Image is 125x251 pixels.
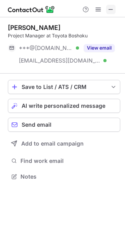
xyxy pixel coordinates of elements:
[22,103,105,109] span: AI write personalized message
[20,173,117,180] span: Notes
[21,140,84,147] span: Add to email campaign
[19,44,73,52] span: ***@[DOMAIN_NAME]
[20,157,117,164] span: Find work email
[8,32,120,39] div: Project Manager at Toyota Boshoku
[84,44,115,52] button: Reveal Button
[8,137,120,151] button: Add to email campaign
[8,155,120,166] button: Find work email
[8,5,55,14] img: ContactOut v5.3.10
[19,57,101,64] span: [EMAIL_ADDRESS][DOMAIN_NAME]
[8,24,61,31] div: [PERSON_NAME]
[8,171,120,182] button: Notes
[8,118,120,132] button: Send email
[8,80,120,94] button: save-profile-one-click
[22,84,107,90] div: Save to List / ATS / CRM
[8,99,120,113] button: AI write personalized message
[22,122,51,128] span: Send email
